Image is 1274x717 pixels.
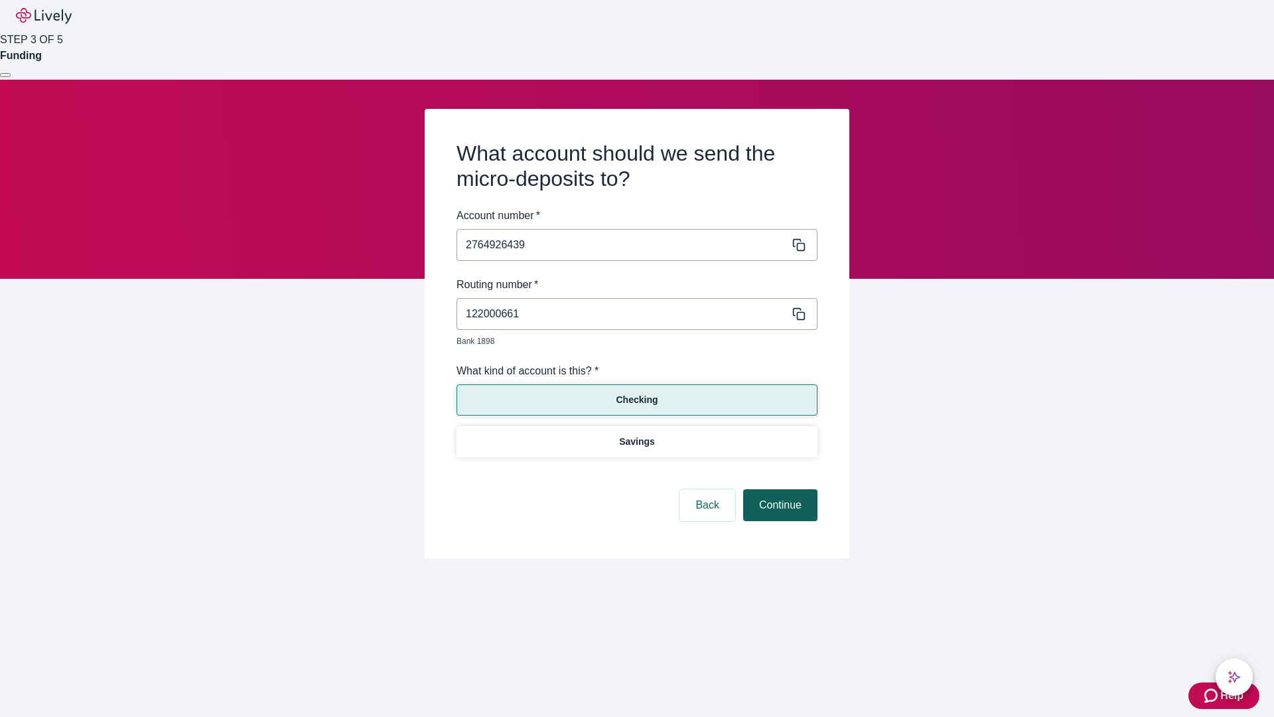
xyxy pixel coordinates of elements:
[1188,682,1259,709] button: Zendesk support iconHelp
[457,141,817,192] h2: What account should we send the micro-deposits to?
[457,384,817,416] button: Checking
[457,426,817,457] button: Savings
[790,236,808,254] button: Copy message content to clipboard
[790,305,808,323] button: Copy message content to clipboard
[457,363,599,379] label: What kind of account is this? *
[1228,671,1241,684] svg: Lively AI Assistant
[792,238,806,252] svg: Copy to clipboard
[619,435,655,449] p: Savings
[1216,659,1253,696] button: chat
[457,335,808,347] p: Bank 1898
[1204,688,1220,704] svg: Zendesk support icon
[16,8,72,24] img: Lively
[616,393,658,407] p: Checking
[457,277,538,293] label: Routing number
[457,208,540,224] label: Account number
[1220,688,1243,704] span: Help
[679,489,735,521] button: Back
[792,307,806,321] svg: Copy to clipboard
[743,489,817,521] button: Continue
